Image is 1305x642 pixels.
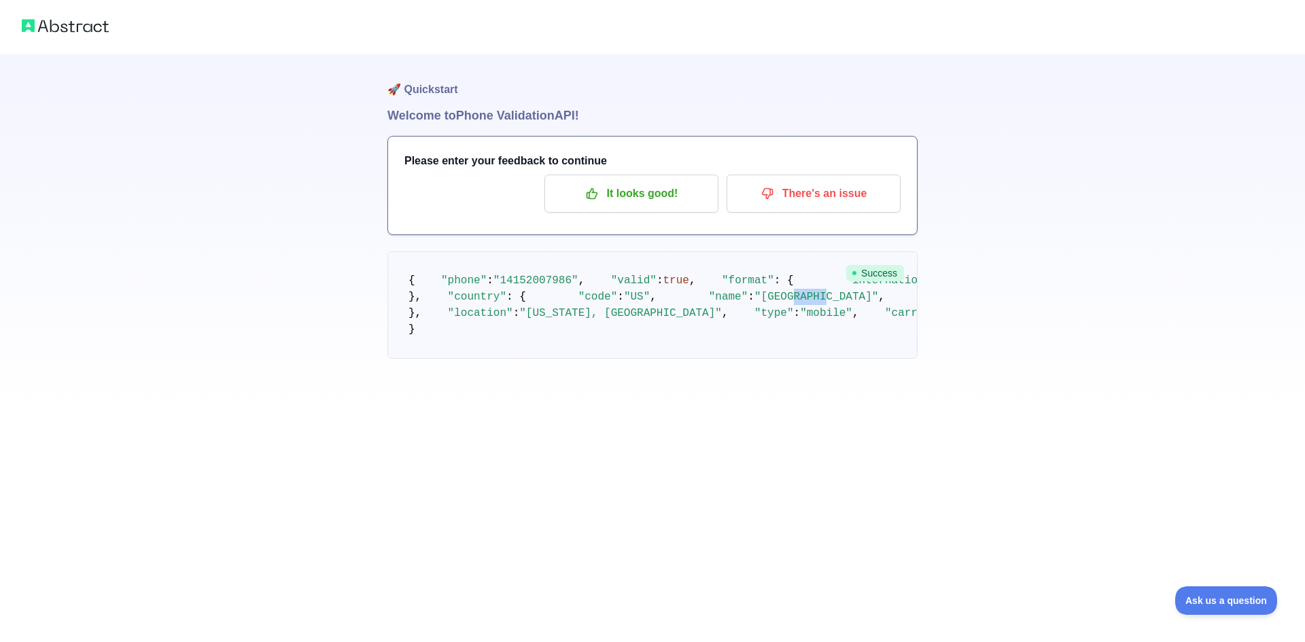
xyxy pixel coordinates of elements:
span: "mobile" [800,307,852,319]
span: "US" [624,291,650,303]
span: "code" [578,291,618,303]
iframe: Toggle Customer Support [1175,586,1278,615]
span: "valid" [611,274,657,287]
span: "14152007986" [493,274,578,287]
span: "[US_STATE], [GEOGRAPHIC_DATA]" [519,307,722,319]
h1: Welcome to Phone Validation API! [387,106,918,125]
p: There's an issue [737,182,890,205]
span: , [722,307,729,319]
span: , [578,274,585,287]
h3: Please enter your feedback to continue [404,153,901,169]
span: : [487,274,493,287]
span: "[GEOGRAPHIC_DATA]" [754,291,878,303]
span: "country" [448,291,506,303]
span: , [689,274,696,287]
span: "carrier" [885,307,943,319]
h1: 🚀 Quickstart [387,54,918,106]
span: "phone" [441,274,487,287]
button: It looks good! [544,175,718,213]
span: { [408,274,415,287]
code: }, }, } [408,274,1270,336]
span: , [878,291,885,303]
span: : { [774,274,794,287]
span: : [513,307,520,319]
span: : { [506,291,526,303]
button: There's an issue [727,175,901,213]
span: "location" [448,307,513,319]
span: Success [846,265,904,281]
img: Abstract logo [22,16,109,35]
span: : [794,307,801,319]
span: , [852,307,859,319]
p: It looks good! [555,182,708,205]
span: : [657,274,663,287]
span: : [617,291,624,303]
span: : [748,291,754,303]
span: true [663,274,689,287]
span: "type" [754,307,794,319]
span: "format" [722,274,774,287]
span: "name" [709,291,748,303]
span: "international" [846,274,943,287]
span: , [650,291,657,303]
